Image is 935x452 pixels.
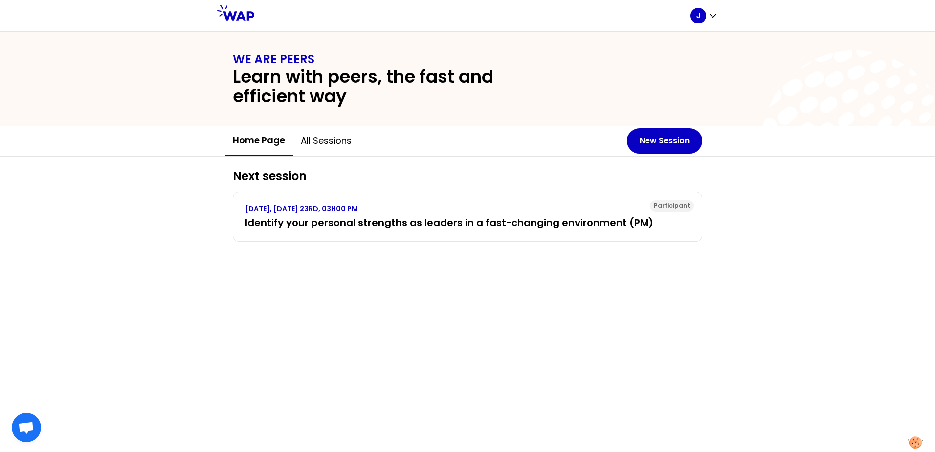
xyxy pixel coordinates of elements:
[233,67,561,106] h2: Learn with peers, the fast and efficient way
[627,128,702,154] button: New Session
[696,11,700,21] p: J
[12,413,41,442] div: Ouvrir le chat
[245,216,690,229] h3: Identify your personal strengths as leaders in a fast-changing environment (PM)
[233,168,702,184] h2: Next session
[233,51,702,67] h1: WE ARE PEERS
[293,126,359,156] button: All sessions
[245,204,690,229] a: [DATE], [DATE] 23RD, 03H00 PMIdentify your personal strengths as leaders in a fast-changing envir...
[690,8,718,23] button: J
[245,204,690,214] p: [DATE], [DATE] 23RD, 03H00 PM
[650,200,694,212] div: Participant
[225,126,293,156] button: Home page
